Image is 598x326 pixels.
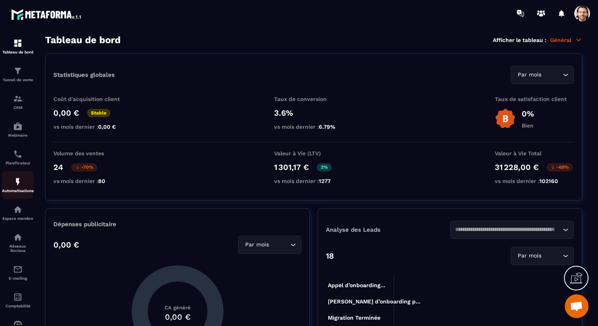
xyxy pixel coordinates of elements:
img: formation [13,66,23,76]
p: 0,00 € [53,240,79,250]
p: Tableau de bord [2,50,34,54]
p: -70% [71,163,97,172]
p: Bien [522,122,534,129]
p: 0% [522,109,534,118]
a: automationsautomationsEspace membre [2,199,34,227]
p: 24 [53,162,63,172]
p: Coût d'acquisition client [53,96,132,102]
p: Taux de satisfaction client [495,96,574,102]
p: vs mois dernier : [495,178,574,184]
p: Dépenses publicitaire [53,221,301,228]
img: scheduler [13,149,23,159]
h3: Tableau de bord [45,34,121,46]
a: formationformationCRM [2,88,34,116]
p: Espace membre [2,216,34,221]
p: Automatisations [2,189,34,193]
img: b-badge-o.b3b20ee6.svg [495,108,516,129]
a: automationsautomationsWebinaire [2,116,34,143]
p: 1 301,17 € [274,162,309,172]
p: Afficher le tableau : [493,37,546,43]
p: 0,00 € [53,108,79,118]
p: Tunnel de vente [2,78,34,82]
p: 2% [317,163,332,172]
img: formation [13,94,23,103]
span: Par mois [516,252,543,260]
tspan: [PERSON_NAME] d’onboarding p... [328,298,420,305]
a: formationformationTableau de bord [2,32,34,60]
p: Comptabilité [2,304,34,308]
input: Search for option [543,252,561,260]
p: Général [550,36,582,44]
p: 3.6% [274,108,353,118]
img: formation [13,38,23,48]
p: vs mois dernier : [274,124,353,130]
p: Planificateur [2,161,34,165]
img: automations [13,205,23,214]
p: E-mailing [2,276,34,280]
p: Taux de conversion [274,96,353,102]
p: vs mois dernier : [53,124,132,130]
p: vs mois dernier : [53,178,132,184]
p: -69% [547,163,573,172]
p: Valeur à Vie (LTV) [274,150,353,156]
tspan: Appel d’onboarding... [328,282,385,289]
div: Search for option [511,247,574,265]
span: 1277 [319,178,331,184]
p: vs mois dernier : [274,178,353,184]
span: Par mois [243,240,271,249]
span: 6.79% [319,124,335,130]
p: Webinaire [2,133,34,137]
p: Stable [87,109,110,117]
img: accountant [13,292,23,302]
a: formationformationTunnel de vente [2,60,34,88]
a: schedulerschedulerPlanificateur [2,143,34,171]
p: 18 [326,251,334,261]
p: 31 228,00 € [495,162,539,172]
span: 80 [98,178,105,184]
tspan: Migration Terminée [328,315,380,321]
p: Réseaux Sociaux [2,244,34,253]
img: logo [11,7,82,21]
p: Valeur à Vie Total [495,150,574,156]
p: Analyse des Leads [326,226,450,233]
div: Search for option [511,66,574,84]
img: email [13,265,23,274]
span: Par mois [516,71,543,79]
img: social-network [13,233,23,242]
input: Search for option [543,71,561,79]
div: Search for option [238,236,301,254]
a: Ouvrir le chat [565,294,589,318]
div: Search for option [450,221,574,239]
a: emailemailE-mailing [2,259,34,286]
a: automationsautomationsAutomatisations [2,171,34,199]
input: Search for option [271,240,288,249]
p: CRM [2,105,34,110]
input: Search for option [455,225,561,234]
span: 0,00 € [98,124,116,130]
p: Statistiques globales [53,71,115,78]
p: Volume des ventes [53,150,132,156]
img: automations [13,122,23,131]
img: automations [13,177,23,187]
a: accountantaccountantComptabilité [2,286,34,314]
span: 102160 [539,178,558,184]
a: social-networksocial-networkRéseaux Sociaux [2,227,34,259]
